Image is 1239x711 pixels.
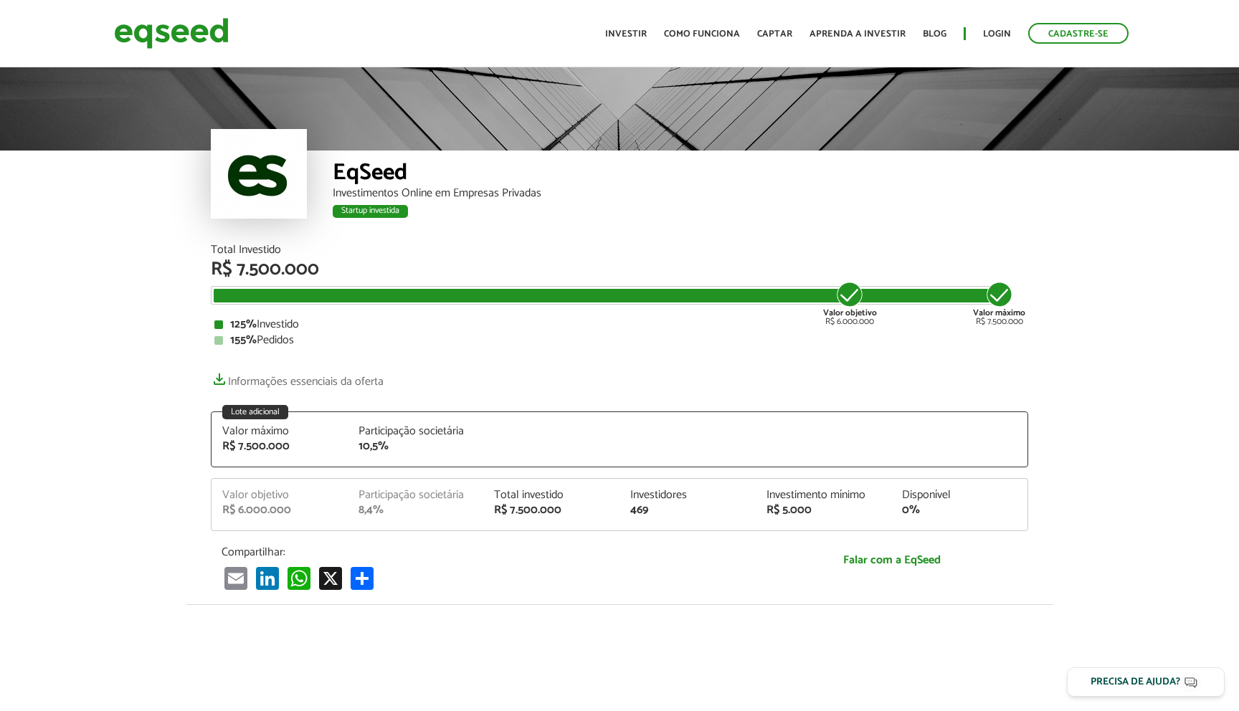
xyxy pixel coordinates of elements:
img: EqSeed [114,14,229,52]
div: R$ 7.500.000 [494,505,609,516]
div: Participação societária [359,426,473,437]
strong: 155% [230,330,257,350]
div: Investido [214,319,1025,330]
a: Como funciona [664,29,740,39]
a: Share [348,566,376,590]
div: Total investido [494,490,609,501]
div: Disponível [902,490,1017,501]
div: 10,5% [359,441,473,452]
a: WhatsApp [285,566,313,590]
div: Lote adicional [222,405,288,419]
a: Informações essenciais da oferta [211,368,384,388]
a: X [316,566,345,590]
div: 8,4% [359,505,473,516]
a: Investir [605,29,647,39]
a: Aprenda a investir [810,29,906,39]
strong: Valor objetivo [823,306,877,320]
div: 469 [630,505,745,516]
a: Cadastre-se [1028,23,1129,44]
p: Compartilhar: [222,545,745,559]
div: Investimentos Online em Empresas Privadas [333,188,1028,199]
div: Startup investida [333,205,408,218]
a: Blog [923,29,946,39]
div: R$ 6.000.000 [222,505,337,516]
div: R$ 7.500.000 [973,280,1025,326]
div: Pedidos [214,335,1025,346]
a: Email [222,566,250,590]
div: Participação societária [359,490,473,501]
div: Investimento mínimo [766,490,881,501]
a: Falar com a EqSeed [766,545,1017,575]
div: EqSeed [333,161,1028,188]
div: Valor máximo [222,426,337,437]
a: Captar [757,29,792,39]
strong: Valor máximo [973,306,1025,320]
div: R$ 7.500.000 [222,441,337,452]
strong: 125% [230,315,257,334]
div: Valor objetivo [222,490,337,501]
div: Total Investido [211,244,1028,256]
div: R$ 5.000 [766,505,881,516]
div: Investidores [630,490,745,501]
div: R$ 6.000.000 [823,280,877,326]
div: R$ 7.500.000 [211,260,1028,279]
a: LinkedIn [253,566,282,590]
div: 0% [902,505,1017,516]
a: Login [983,29,1011,39]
